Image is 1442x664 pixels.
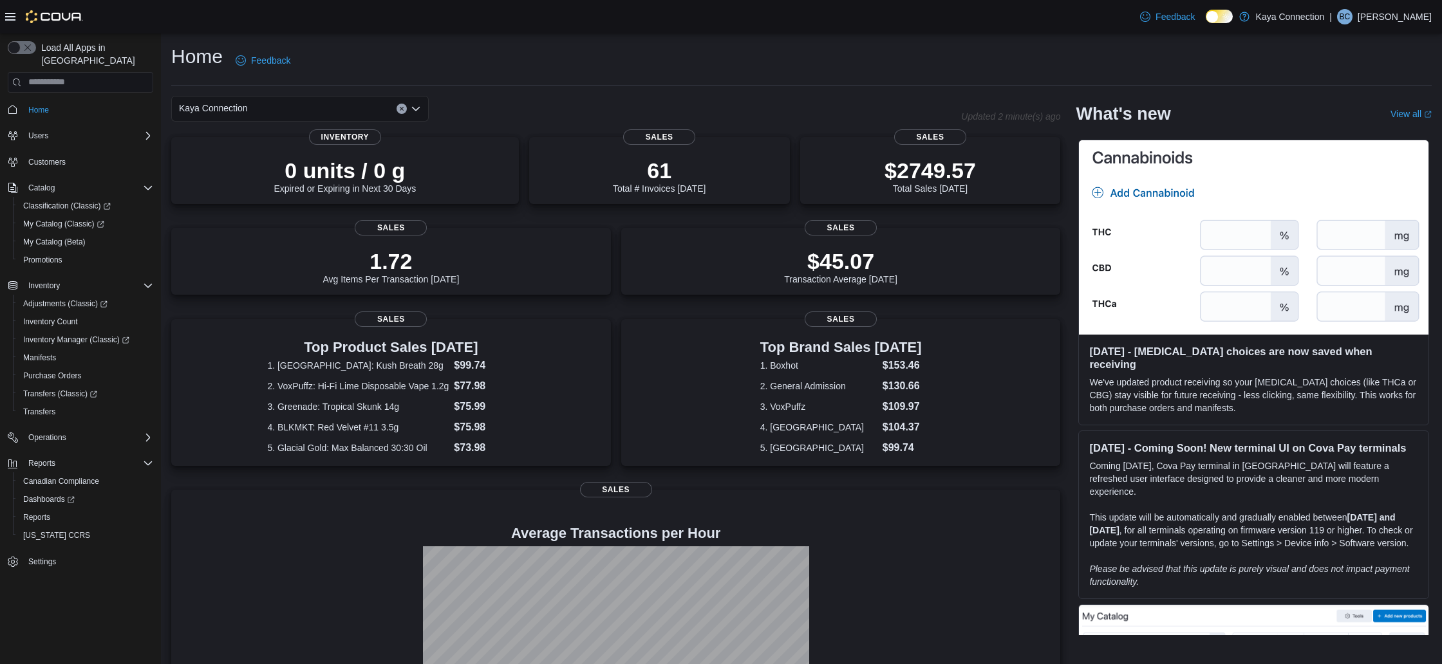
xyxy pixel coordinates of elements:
span: Operations [23,430,153,445]
a: Canadian Compliance [18,474,104,489]
dt: 3. Greenade: Tropical Skunk 14g [267,400,449,413]
a: Feedback [1135,4,1200,30]
button: Purchase Orders [13,367,158,385]
a: My Catalog (Beta) [18,234,91,250]
span: Sales [355,220,427,235]
em: Please be advised that this update is purely visual and does not impact payment functionality. [1089,564,1409,587]
div: Transaction Average [DATE] [784,248,897,284]
span: Manifests [23,353,56,363]
span: Canadian Compliance [18,474,153,489]
p: Kaya Connection [1256,9,1325,24]
dt: 3. VoxPuffz [760,400,877,413]
a: Dashboards [13,490,158,508]
a: Manifests [18,350,61,365]
span: Sales [623,129,695,145]
h3: [DATE] - [MEDICAL_DATA] choices are now saved when receiving [1089,345,1418,371]
h1: Home [171,44,223,69]
span: Settings [28,557,56,567]
dd: $77.98 [454,378,514,394]
svg: External link [1424,111,1432,118]
span: Catalog [23,180,153,196]
span: BC [1340,9,1351,24]
a: Inventory Manager (Classic) [18,332,135,347]
button: Inventory [3,277,158,295]
dd: $99.74 [454,358,514,373]
h3: Top Product Sales [DATE] [267,340,514,355]
div: Avg Items Per Transaction [DATE] [323,248,459,284]
span: Settings [23,553,153,569]
dd: $109.97 [883,399,922,414]
button: Operations [23,430,71,445]
span: Promotions [18,252,153,268]
span: Sales [894,129,966,145]
span: Manifests [18,350,153,365]
span: Canadian Compliance [23,476,99,486]
span: Adjustments (Classic) [18,296,153,311]
a: Settings [23,554,61,569]
button: Home [3,100,158,119]
button: Settings [3,552,158,571]
a: Inventory Count [18,314,83,329]
div: Total Sales [DATE] [885,158,976,194]
span: Transfers (Classic) [18,386,153,401]
dt: 1. [GEOGRAPHIC_DATA]: Kush Breath 28g [267,359,449,372]
a: Purchase Orders [18,368,87,383]
p: We've updated product receiving so your [MEDICAL_DATA] choices (like THCa or CBG) stay visible fo... [1089,376,1418,414]
a: Classification (Classic) [13,197,158,215]
dd: $73.98 [454,440,514,456]
span: Catalog [28,183,55,193]
span: Transfers [18,404,153,420]
span: Sales [355,311,427,327]
span: Home [28,105,49,115]
span: Purchase Orders [18,368,153,383]
span: Kaya Connection [179,100,248,116]
span: Dashboards [18,492,153,507]
span: Washington CCRS [18,528,153,543]
a: [US_STATE] CCRS [18,528,95,543]
a: Inventory Manager (Classic) [13,331,158,349]
p: $45.07 [784,248,897,274]
a: Customers [23,154,71,170]
span: Reports [18,510,153,525]
span: Users [23,128,153,143]
p: [PERSON_NAME] [1358,9,1432,24]
span: Purchase Orders [23,371,82,381]
button: Users [23,128,53,143]
button: Reports [23,456,61,471]
dt: 2. General Admission [760,380,877,392]
span: Inventory Count [23,317,78,327]
h3: [DATE] - Coming Soon! New terminal UI on Cova Pay terminals [1089,441,1418,454]
span: My Catalog (Classic) [18,216,153,232]
span: Transfers [23,407,55,417]
dt: 5. [GEOGRAPHIC_DATA] [760,441,877,454]
h4: Average Transactions per Hour [182,526,1050,541]
dt: 4. [GEOGRAPHIC_DATA] [760,421,877,434]
dd: $104.37 [883,420,922,435]
a: Transfers (Classic) [18,386,102,401]
input: Dark Mode [1206,10,1233,23]
button: Clear input [397,104,407,114]
dt: 5. Glacial Gold: Max Balanced 30:30 Oil [267,441,449,454]
p: 61 [613,158,706,183]
img: Cova [26,10,83,23]
dd: $75.99 [454,399,514,414]
div: Expired or Expiring in Next 30 Days [274,158,416,194]
button: Users [3,127,158,145]
button: Catalog [3,179,158,197]
button: Catalog [23,180,60,196]
a: View allExternal link [1390,109,1432,119]
a: My Catalog (Classic) [13,215,158,233]
span: Sales [805,220,877,235]
button: Transfers [13,403,158,421]
span: Home [23,102,153,118]
span: Reports [28,458,55,468]
h2: What's new [1076,104,1170,124]
a: Classification (Classic) [18,198,116,214]
a: Adjustments (Classic) [18,296,113,311]
p: Coming [DATE], Cova Pay terminal in [GEOGRAPHIC_DATA] will feature a refreshed user interface des... [1089,459,1418,498]
span: Inventory Count [18,314,153,329]
dd: $75.98 [454,420,514,435]
span: Sales [580,482,652,497]
h3: Top Brand Sales [DATE] [760,340,922,355]
span: Customers [28,157,66,167]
